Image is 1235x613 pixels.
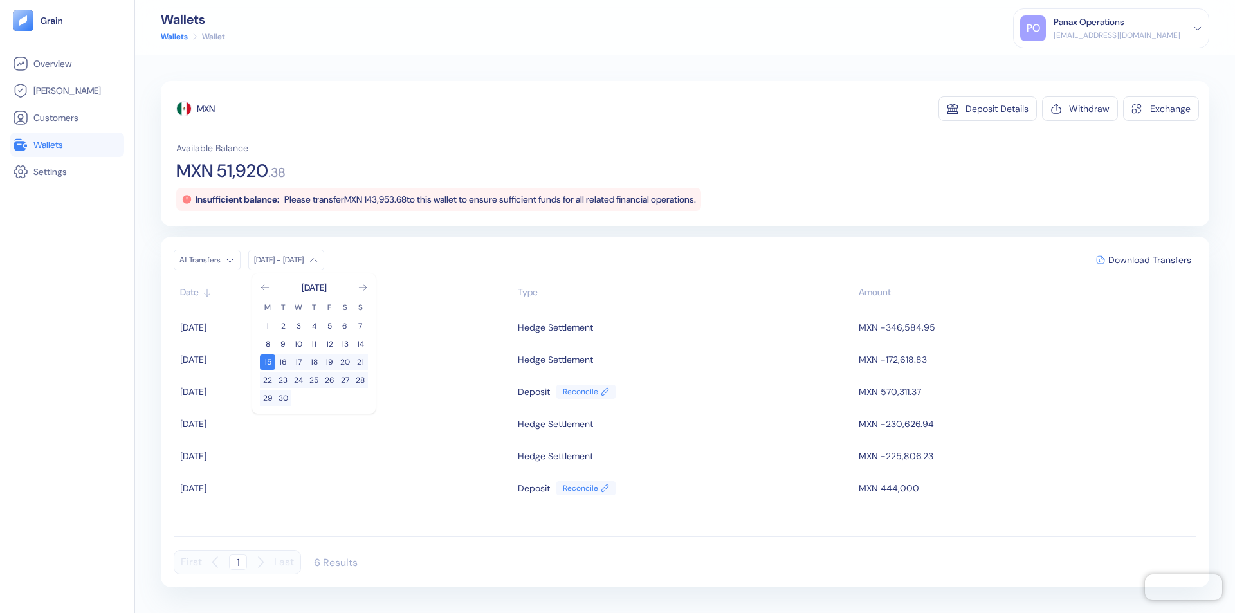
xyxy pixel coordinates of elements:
button: 23 [275,372,291,388]
button: 5 [322,318,337,334]
button: 26 [322,372,337,388]
button: 22 [260,372,275,388]
span: [DATE] [180,386,206,398]
div: [DATE] - [DATE] [254,255,304,265]
span: [DATE] [180,450,206,462]
span: MXN -230,626.94 [859,418,934,430]
button: 3 [291,318,306,334]
div: Hedge Settlement [518,413,593,435]
button: 13 [337,336,352,352]
span: Insufficient balance: [196,194,279,205]
button: 30 [275,390,291,406]
button: 12 [322,336,337,352]
div: Wallets [161,13,225,26]
div: [DATE] [302,281,327,294]
button: 27 [337,372,352,388]
span: MXN -172,618.83 [859,354,927,365]
button: 11 [306,336,322,352]
span: MXN -225,806.23 [859,450,933,462]
button: Deposit Details [938,96,1037,121]
a: Customers [13,110,122,125]
button: 6 [337,318,352,334]
div: Hedge Settlement [518,445,593,467]
button: 24 [291,372,306,388]
img: logo [40,16,64,25]
button: Exchange [1123,96,1199,121]
div: Deposit Details [965,104,1029,113]
button: Download Transfers [1091,250,1196,270]
div: Hedge Settlement [518,316,593,338]
span: [DATE] [180,482,206,494]
div: 6 Results [314,556,358,569]
th: Sunday [352,302,368,313]
th: Friday [322,302,337,313]
iframe: Chatra live chat [1145,574,1222,600]
button: Go to next month [358,282,368,293]
th: Thursday [306,302,322,313]
span: MXN 570,311.37 [859,386,921,398]
a: Wallets [161,31,188,42]
button: Go to previous month [260,282,270,293]
button: 2 [275,318,291,334]
a: Overview [13,56,122,71]
span: [DATE] [180,418,206,430]
th: Saturday [337,302,352,313]
span: Overview [33,57,71,70]
div: MXN [197,102,215,115]
span: [DATE] [180,322,206,333]
span: [DATE] [180,354,206,365]
span: MXN -346,584.95 [859,322,935,333]
button: Withdraw [1042,96,1118,121]
button: 10 [291,336,306,352]
button: 16 [275,354,291,370]
div: Exchange [1150,104,1191,113]
th: Wednesday [291,302,306,313]
th: Tuesday [275,302,291,313]
div: [EMAIL_ADDRESS][DOMAIN_NAME] [1054,30,1180,41]
th: Monday [260,302,275,313]
button: 7 [352,318,368,334]
button: 4 [306,318,322,334]
button: 21 [352,354,368,370]
button: [DATE] - [DATE] [248,250,324,270]
button: Last [274,550,294,574]
a: Reconcile [556,385,616,399]
div: Sort ascending [518,286,852,299]
a: [PERSON_NAME] [13,83,122,98]
button: 25 [306,372,322,388]
button: 1 [260,318,275,334]
button: 18 [306,354,322,370]
button: First [181,550,202,574]
a: Wallets [13,137,122,152]
button: 15 [260,354,275,370]
a: Settings [13,164,122,179]
span: MXN 444,000 [859,482,919,494]
span: Please transfer MXN 143,953.68 to this wallet to ensure sufficient funds for all related financia... [284,194,696,205]
div: Withdraw [1069,104,1110,113]
button: 20 [337,354,352,370]
div: Hedge Settlement [518,349,593,371]
span: Available Balance [176,142,248,154]
button: 28 [352,372,368,388]
span: [PERSON_NAME] [33,84,101,97]
img: logo-tablet-V2.svg [13,10,33,31]
span: Wallets [33,138,63,151]
div: Sort ascending [180,286,511,299]
span: Customers [33,111,78,124]
button: 9 [275,336,291,352]
a: Reconcile [556,481,616,495]
div: Deposit [518,477,550,499]
span: Download Transfers [1108,255,1191,264]
button: 17 [291,354,306,370]
span: MXN 51,920 [176,162,268,180]
div: Deposit [518,381,550,403]
button: 29 [260,390,275,406]
button: 19 [322,354,337,370]
div: PO [1020,15,1046,41]
div: Sort descending [859,286,1190,299]
button: 8 [260,336,275,352]
div: Panax Operations [1054,15,1124,29]
span: Settings [33,165,67,178]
